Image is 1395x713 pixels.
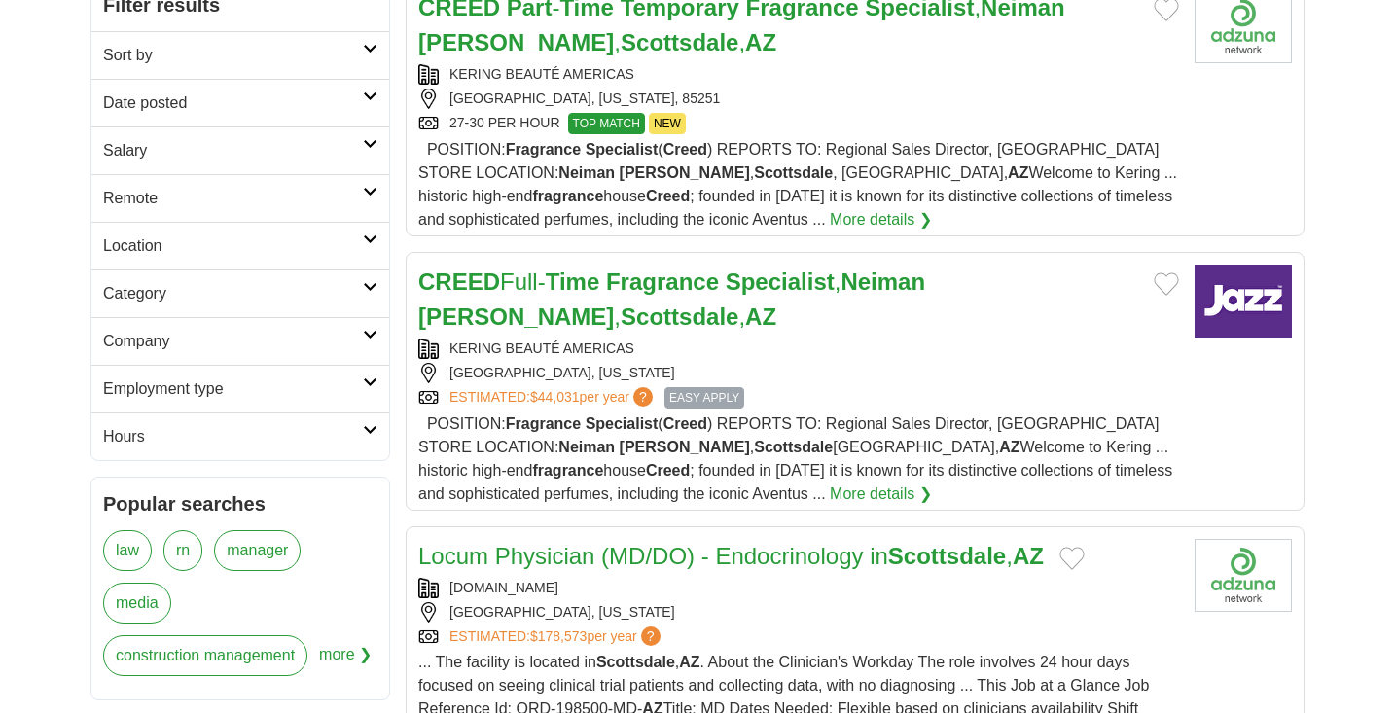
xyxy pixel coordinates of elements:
h2: Hours [103,425,363,448]
strong: Specialist [586,415,659,432]
strong: Specialist [586,141,659,158]
strong: AZ [1008,164,1028,181]
strong: Time [546,268,600,295]
h2: Category [103,282,363,305]
strong: AZ [1013,543,1044,569]
div: [DOMAIN_NAME] [418,578,1179,598]
h2: Remote [103,187,363,210]
span: ? [641,626,661,646]
a: Category [91,269,389,317]
h2: Location [103,234,363,258]
strong: Scottsdale [754,439,833,455]
strong: Scottsdale [621,29,738,55]
strong: Scottsdale [596,654,675,670]
img: Company logo [1195,539,1292,612]
div: KERING BEAUTÉ AMERICAS [418,64,1179,85]
strong: fragrance [532,188,603,204]
strong: Fragrance [606,268,719,295]
a: Locum Physician (MD/DO) - Endocrinology inScottsdale,AZ [418,543,1044,569]
span: NEW [649,113,686,134]
a: rn [163,530,202,571]
strong: AZ [999,439,1019,455]
button: Add to favorite jobs [1059,547,1085,570]
a: media [103,583,171,624]
span: ​ ​​ POSITION: ( ) REPORTS TO: Regional Sales Director, [GEOGRAPHIC_DATA] STORE LOCATION: , [GEOG... [418,415,1172,502]
h2: Company [103,330,363,353]
strong: Scottsdale [888,543,1006,569]
a: More details ❯ [830,208,932,232]
strong: AZ [679,654,699,670]
strong: [PERSON_NAME] [418,29,614,55]
a: Remote [91,174,389,222]
a: construction management [103,635,307,676]
a: More details ❯ [830,482,932,506]
span: more ❯ [319,635,372,688]
strong: Neiman [841,268,925,295]
a: Date posted [91,79,389,126]
span: $178,573 [530,628,587,644]
h2: Salary [103,139,363,162]
a: ESTIMATED:$44,031per year? [449,387,657,409]
div: [GEOGRAPHIC_DATA], [US_STATE], 85251 [418,89,1179,109]
h2: Sort by [103,44,363,67]
span: $44,031 [530,389,580,405]
div: [GEOGRAPHIC_DATA], [US_STATE] [418,602,1179,623]
strong: AZ [745,303,776,330]
a: Employment type [91,365,389,412]
strong: Scottsdale [754,164,833,181]
strong: Fragrance [506,415,581,432]
span: ? [633,387,653,407]
strong: Creed [646,188,690,204]
a: Hours [91,412,389,460]
h2: Employment type [103,377,363,401]
strong: Creed [663,415,707,432]
div: KERING BEAUTÉ AMERICAS [418,339,1179,359]
strong: [PERSON_NAME] [418,303,614,330]
strong: AZ [745,29,776,55]
button: Add to favorite jobs [1154,272,1179,296]
div: 27-30 PER HOUR [418,113,1179,134]
strong: Neiman [558,164,615,181]
strong: Neiman [558,439,615,455]
div: [GEOGRAPHIC_DATA], [US_STATE] [418,363,1179,383]
strong: fragrance [532,462,603,479]
h2: Date posted [103,91,363,115]
strong: Scottsdale [621,303,738,330]
a: Salary [91,126,389,174]
strong: Specialist [726,268,835,295]
strong: Fragrance [506,141,581,158]
img: Company logo [1195,265,1292,338]
a: Location [91,222,389,269]
strong: [PERSON_NAME] [620,439,750,455]
strong: CREED [418,268,500,295]
strong: Creed [663,141,707,158]
strong: Creed [646,462,690,479]
a: CREEDFull-Time Fragrance Specialist,Neiman [PERSON_NAME],Scottsdale,AZ [418,268,925,330]
a: Sort by [91,31,389,79]
a: ESTIMATED:$178,573per year? [449,626,664,647]
a: manager [214,530,301,571]
span: ​ ​​ POSITION: ( ) REPORTS TO: Regional Sales Director, [GEOGRAPHIC_DATA] STORE LOCATION: , , [GE... [418,141,1177,228]
h2: Popular searches [103,489,377,518]
a: Company [91,317,389,365]
span: EASY APPLY [664,387,744,409]
span: TOP MATCH [568,113,645,134]
strong: [PERSON_NAME] [620,164,750,181]
a: law [103,530,152,571]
